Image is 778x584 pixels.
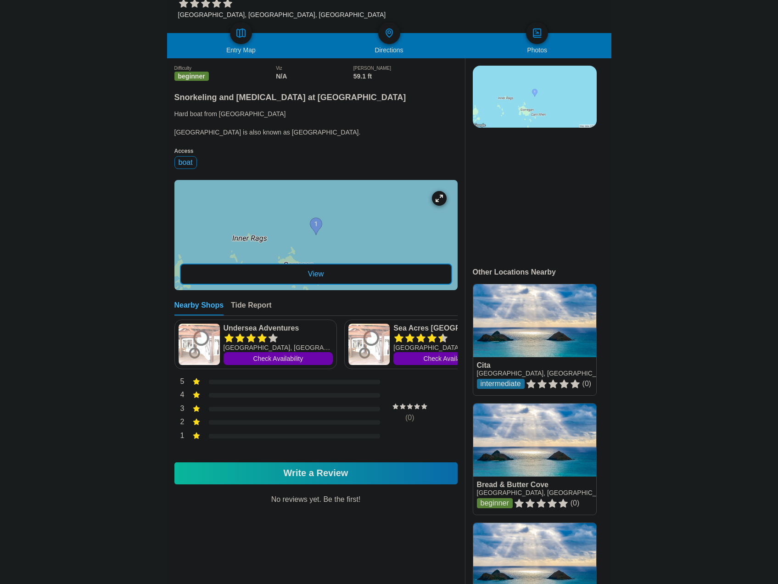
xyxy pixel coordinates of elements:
[174,66,276,71] div: Difficulty
[174,462,458,484] a: Write a Review
[174,404,185,416] div: 3
[167,46,315,54] div: Entry Map
[174,148,458,154] div: Access
[174,301,224,315] div: Nearby Shops
[384,28,395,39] img: directions
[463,46,611,54] div: Photos
[526,22,548,44] a: photos
[224,352,333,365] a: Check Availability
[393,343,503,352] div: [GEOGRAPHIC_DATA], [GEOGRAPHIC_DATA], null
[174,417,185,429] div: 2
[178,11,386,18] div: [GEOGRAPHIC_DATA], [GEOGRAPHIC_DATA], [GEOGRAPHIC_DATA]
[174,180,458,290] a: entry mapView
[375,414,444,422] div: ( 0 )
[174,376,185,388] div: 5
[180,264,452,285] div: View
[393,324,503,333] a: Sea Acres [GEOGRAPHIC_DATA]
[276,73,353,80] div: N/A
[353,73,458,80] div: 59.1 ft
[276,66,353,71] div: Viz
[174,72,209,81] span: beginner
[393,352,503,365] a: Check Availability
[224,343,333,352] div: [GEOGRAPHIC_DATA], [GEOGRAPHIC_DATA], null
[174,156,197,169] div: boat
[174,109,458,137] div: Hard boat from [GEOGRAPHIC_DATA] [GEOGRAPHIC_DATA] is also known as [GEOGRAPHIC_DATA].
[174,495,458,550] div: No reviews yet. Be the first!
[174,87,458,102] h2: Snorkeling and [MEDICAL_DATA] at [GEOGRAPHIC_DATA]
[473,268,611,276] div: Other Locations Nearby
[353,66,458,71] div: [PERSON_NAME]
[179,324,220,365] img: Undersea Adventures
[174,390,185,402] div: 4
[224,324,333,333] a: Undersea Adventures
[348,324,390,365] img: Sea Acres Holiday Park
[174,431,185,443] div: 1
[473,66,597,128] img: staticmap
[235,28,246,39] img: map
[315,46,463,54] div: Directions
[532,28,543,39] img: photos
[231,301,272,315] div: Tide Report
[230,22,252,44] a: map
